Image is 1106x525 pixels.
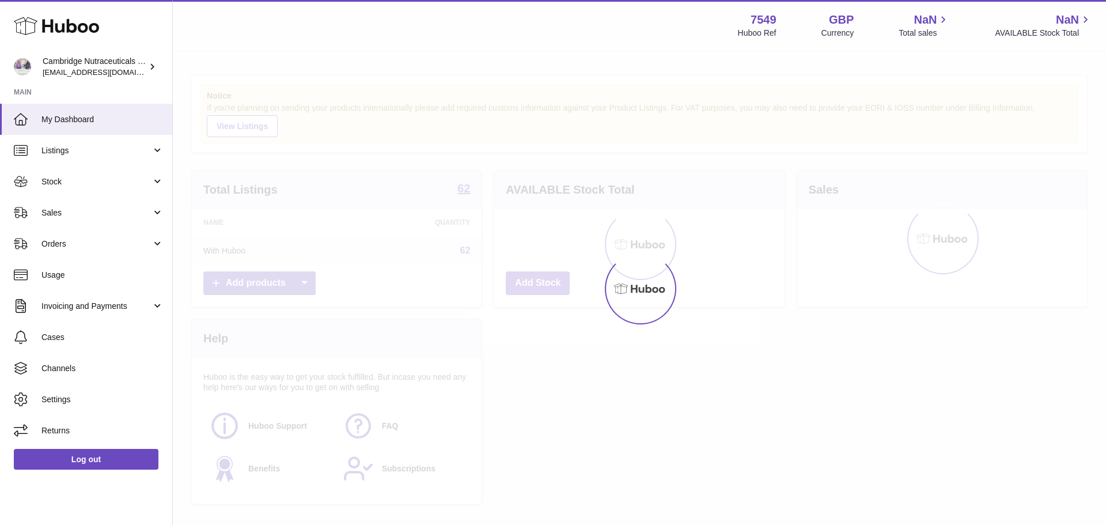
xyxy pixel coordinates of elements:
[41,176,151,187] span: Stock
[821,28,854,39] div: Currency
[41,114,164,125] span: My Dashboard
[995,12,1092,39] a: NaN AVAILABLE Stock Total
[14,58,31,75] img: internalAdmin-7549@internal.huboo.com
[41,394,164,405] span: Settings
[751,12,777,28] strong: 7549
[41,363,164,374] span: Channels
[899,28,950,39] span: Total sales
[41,301,151,312] span: Invoicing and Payments
[41,332,164,343] span: Cases
[995,28,1092,39] span: AVAILABLE Stock Total
[738,28,777,39] div: Huboo Ref
[41,145,151,156] span: Listings
[43,56,146,78] div: Cambridge Nutraceuticals Ltd
[43,67,169,77] span: [EMAIL_ADDRESS][DOMAIN_NAME]
[41,207,151,218] span: Sales
[14,449,158,470] a: Log out
[829,12,854,28] strong: GBP
[41,270,164,281] span: Usage
[41,239,151,250] span: Orders
[899,12,950,39] a: NaN Total sales
[914,12,937,28] span: NaN
[41,425,164,436] span: Returns
[1056,12,1079,28] span: NaN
